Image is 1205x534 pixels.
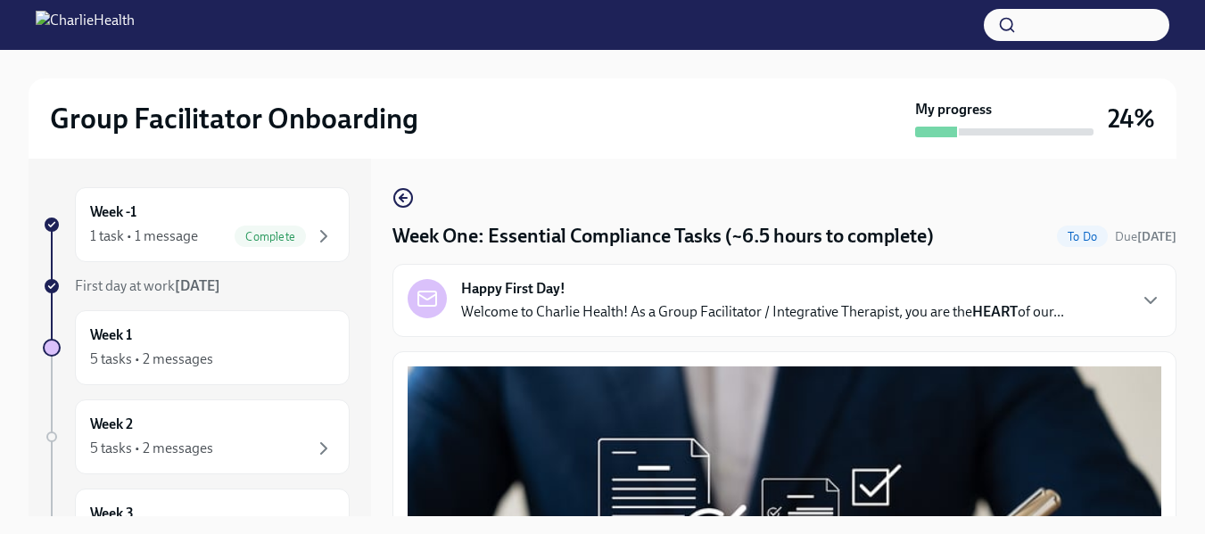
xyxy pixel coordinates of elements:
[235,230,306,243] span: Complete
[90,226,198,246] div: 1 task • 1 message
[43,310,350,385] a: Week 15 tasks • 2 messages
[1115,229,1176,244] span: Due
[43,276,350,296] a: First day at work[DATE]
[972,303,1018,320] strong: HEART
[90,325,132,345] h6: Week 1
[43,187,350,262] a: Week -11 task • 1 messageComplete
[90,202,136,222] h6: Week -1
[43,399,350,474] a: Week 25 tasks • 2 messages
[90,504,134,523] h6: Week 3
[75,277,220,294] span: First day at work
[90,439,213,458] div: 5 tasks • 2 messages
[50,101,418,136] h2: Group Facilitator Onboarding
[392,223,934,250] h4: Week One: Essential Compliance Tasks (~6.5 hours to complete)
[175,277,220,294] strong: [DATE]
[1057,230,1108,243] span: To Do
[1137,229,1176,244] strong: [DATE]
[36,11,135,39] img: CharlieHealth
[1108,103,1155,135] h3: 24%
[461,279,565,299] strong: Happy First Day!
[90,349,213,369] div: 5 tasks • 2 messages
[90,415,133,434] h6: Week 2
[915,100,992,119] strong: My progress
[461,302,1064,322] p: Welcome to Charlie Health! As a Group Facilitator / Integrative Therapist, you are the of our...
